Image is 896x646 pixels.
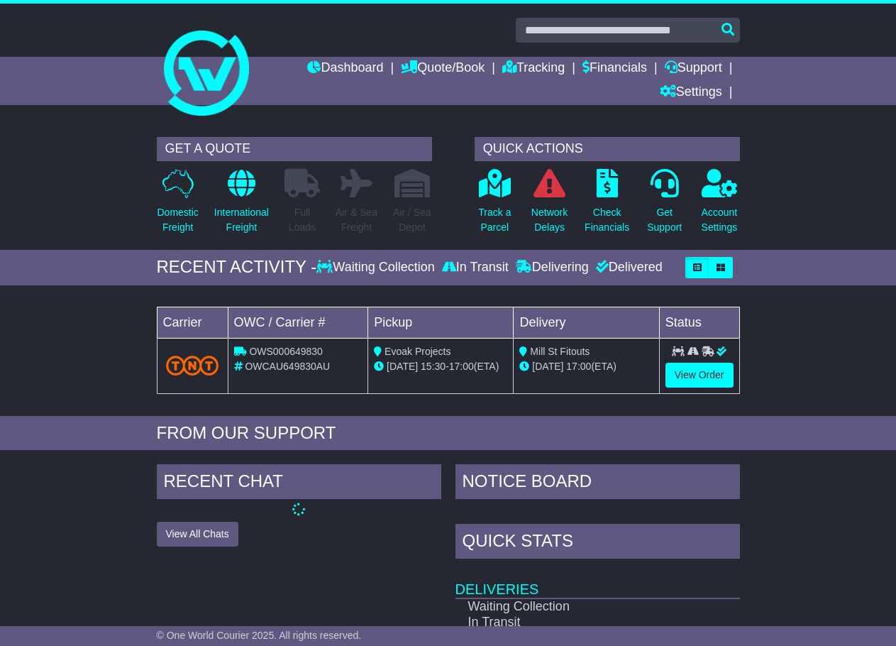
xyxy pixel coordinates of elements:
a: AccountSettings [701,168,739,243]
a: Track aParcel [477,168,511,243]
p: Domestic Freight [157,205,199,235]
a: Quote/Book [401,57,485,81]
p: Account Settings [702,205,738,235]
a: Financials [582,57,647,81]
p: Track a Parcel [478,205,511,235]
a: View Order [665,363,734,388]
p: Network Delays [531,205,568,235]
span: 15:30 [421,361,446,372]
div: GET A QUOTE [157,137,432,161]
p: Get Support [647,205,682,235]
div: Quick Stats [455,524,740,562]
div: QUICK ACTIONS [475,137,740,161]
p: Air / Sea Depot [393,205,431,235]
td: Carrier [157,307,228,338]
a: InternationalFreight [214,168,270,243]
td: Status [659,307,739,338]
div: In Transit [438,260,512,275]
td: In Transit [455,615,699,630]
a: GetSupport [646,168,682,243]
span: Mill St Fitouts [530,346,590,357]
p: Full Loads [284,205,320,235]
span: OWS000649830 [249,346,323,357]
div: (ETA) [519,359,653,374]
button: View All Chats [157,522,238,547]
p: Check Financials [585,205,629,235]
a: Dashboard [307,57,383,81]
span: 17:00 [449,361,474,372]
a: Support [665,57,722,81]
a: CheckFinancials [584,168,630,243]
span: © One World Courier 2025. All rights reserved. [157,630,362,641]
img: TNT_Domestic.png [166,356,219,375]
td: Pickup [368,307,514,338]
a: Settings [660,81,722,105]
span: [DATE] [387,361,418,372]
div: Waiting Collection [316,260,438,275]
span: Evoak Projects [385,346,450,357]
td: Delivery [514,307,659,338]
span: 17:00 [566,361,591,372]
span: [DATE] [532,361,563,372]
a: DomesticFreight [157,168,199,243]
div: Delivering [512,260,592,275]
td: OWC / Carrier # [228,307,368,338]
p: Air & Sea Freight [336,205,377,235]
div: FROM OUR SUPPORT [157,423,740,444]
div: Delivered [592,260,663,275]
p: International Freight [214,205,269,235]
div: RECENT CHAT [157,464,441,503]
td: Deliveries [455,562,740,598]
a: NetworkDelays [531,168,568,243]
div: - (ETA) [374,359,507,374]
span: OWCAU649830AU [245,361,330,372]
a: Tracking [502,57,565,81]
div: RECENT ACTIVITY - [157,257,317,278]
div: NOTICE BOARD [455,464,740,503]
td: Waiting Collection [455,598,699,615]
